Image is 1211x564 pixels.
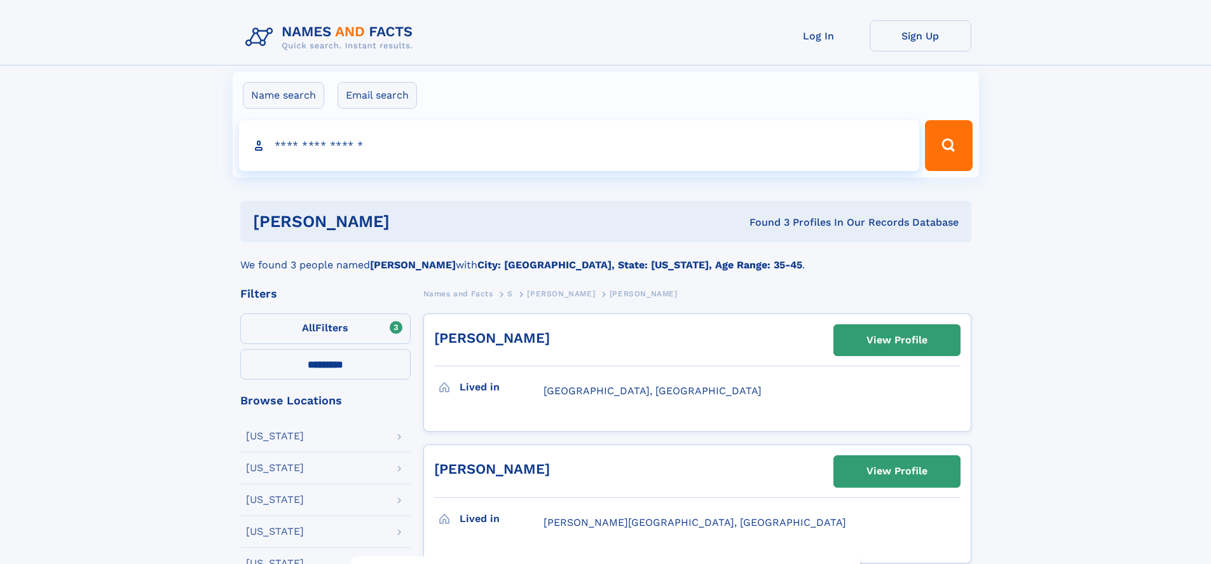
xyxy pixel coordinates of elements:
span: S [507,289,513,298]
label: Name search [243,82,324,109]
div: [US_STATE] [246,463,304,473]
input: search input [239,120,920,171]
h3: Lived in [460,508,544,530]
button: Search Button [925,120,972,171]
div: We found 3 people named with . [240,242,971,273]
a: [PERSON_NAME] [434,330,550,346]
span: [GEOGRAPHIC_DATA], [GEOGRAPHIC_DATA] [544,385,762,397]
h3: Lived in [460,376,544,398]
div: Found 3 Profiles In Our Records Database [570,216,959,230]
span: [PERSON_NAME] [527,289,595,298]
a: [PERSON_NAME] [527,285,595,301]
h1: [PERSON_NAME] [253,214,570,230]
div: View Profile [866,457,927,486]
a: S [507,285,513,301]
a: View Profile [834,325,960,355]
div: View Profile [866,326,927,355]
a: Names and Facts [423,285,493,301]
img: Logo Names and Facts [240,20,423,55]
label: Filters [240,313,411,344]
a: Sign Up [870,20,971,52]
div: [US_STATE] [246,495,304,505]
b: City: [GEOGRAPHIC_DATA], State: [US_STATE], Age Range: 35-45 [477,259,802,271]
div: [US_STATE] [246,526,304,537]
span: All [302,322,315,334]
a: Log In [768,20,870,52]
b: [PERSON_NAME] [370,259,456,271]
a: View Profile [834,456,960,486]
div: [US_STATE] [246,431,304,441]
div: Browse Locations [240,395,411,406]
label: Email search [338,82,417,109]
span: [PERSON_NAME][GEOGRAPHIC_DATA], [GEOGRAPHIC_DATA] [544,516,846,528]
span: [PERSON_NAME] [610,289,678,298]
a: [PERSON_NAME] [434,461,550,477]
div: Filters [240,288,411,299]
